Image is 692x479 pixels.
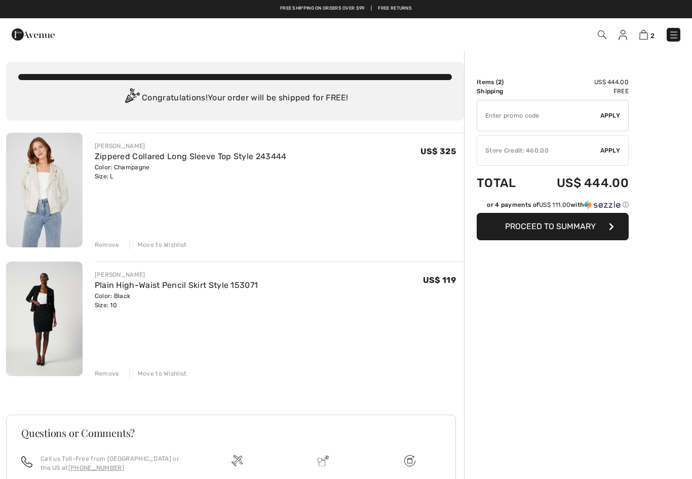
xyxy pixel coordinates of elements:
[477,166,530,200] td: Total
[487,200,629,209] div: or 4 payments of with
[318,455,329,466] img: Delivery is a breeze since we pay the duties!
[12,29,55,39] a: 1ère Avenue
[669,30,679,40] img: Menu
[584,200,621,209] img: Sezzle
[280,5,365,12] a: Free shipping on orders over $99
[21,428,441,438] h3: Questions or Comments?
[639,30,648,40] img: Shopping Bag
[619,30,627,40] img: My Info
[477,200,629,213] div: or 4 payments ofUS$ 111.00withSezzle Click to learn more about Sezzle
[68,464,124,471] a: [PHONE_NUMBER]
[477,87,530,96] td: Shipping
[420,146,456,156] span: US$ 325
[423,275,456,285] span: US$ 119
[129,240,187,249] div: Move to Wishlist
[477,78,530,87] td: Items ( )
[95,291,258,310] div: Color: Black Size: 10
[18,88,452,108] div: Congratulations! Your order will be shipped for FREE!
[232,455,243,466] img: Free shipping on orders over $99
[530,87,629,96] td: Free
[600,111,621,120] span: Apply
[498,79,502,86] span: 2
[12,24,55,45] img: 1ère Avenue
[95,163,287,181] div: Color: Champagne Size: L
[530,78,629,87] td: US$ 444.00
[477,146,600,155] div: Store Credit: 460.00
[378,5,412,12] a: Free Returns
[650,32,655,40] span: 2
[477,100,600,131] input: Promo code
[371,5,372,12] span: |
[598,30,606,39] img: Search
[6,133,83,247] img: Zippered Collared Long Sleeve Top Style 243444
[95,280,258,290] a: Plain High-Waist Pencil Skirt Style 153071
[95,240,120,249] div: Remove
[477,213,629,240] button: Proceed to Summary
[95,152,287,161] a: Zippered Collared Long Sleeve Top Style 243444
[95,270,258,279] div: [PERSON_NAME]
[41,454,182,472] p: Call us Toll-Free from [GEOGRAPHIC_DATA] or the US at
[530,166,629,200] td: US$ 444.00
[539,201,570,208] span: US$ 111.00
[95,141,287,151] div: [PERSON_NAME]
[122,88,142,108] img: Congratulation2.svg
[505,222,596,231] span: Proceed to Summary
[129,369,187,378] div: Move to Wishlist
[6,262,83,376] img: Plain High-Waist Pencil Skirt Style 153071
[404,455,415,466] img: Free shipping on orders over $99
[95,369,120,378] div: Remove
[639,28,655,41] a: 2
[600,146,621,155] span: Apply
[21,456,32,467] img: call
